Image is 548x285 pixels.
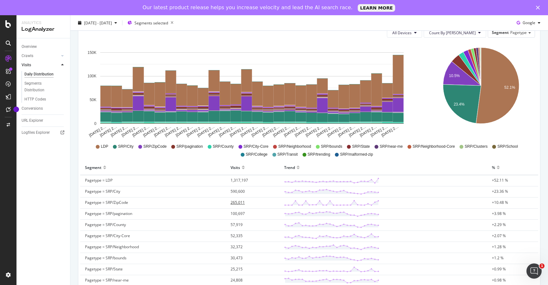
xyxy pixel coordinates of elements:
span: SRP/near-me [380,144,403,149]
span: Pagetype [510,30,527,35]
a: Visits [22,62,59,68]
span: SRP/trending [308,152,330,157]
text: 150K [88,50,96,55]
span: 52,335 [231,233,243,238]
button: Count By [PERSON_NAME] [424,28,486,38]
span: 32,372 [231,244,243,249]
span: Pagetype = SRP/Neighborhood [85,244,139,249]
span: Pagetype = LDP [85,178,113,183]
span: All Devices [392,30,412,36]
div: Overview [22,43,37,50]
span: LDP [101,144,108,149]
svg: A chart. [83,43,421,138]
text: 0 [94,121,96,126]
div: URL Explorer [22,117,43,124]
text: 10.5% [449,74,460,78]
span: [DATE] - [DATE] [84,20,112,25]
div: Close [536,6,542,10]
span: 57,919 [231,222,243,227]
span: SRP/City-Core [244,144,269,149]
span: Pagetype = SRP/City [85,189,120,194]
span: +3.98 % [492,211,506,216]
div: Logfiles Explorer [22,129,50,136]
span: +52.11 % [492,178,508,183]
span: SRP/County [213,144,234,149]
span: Count By Day [429,30,476,36]
a: Segments Distribution [24,80,66,94]
div: Trend [284,162,295,172]
span: +23.36 % [492,189,508,194]
text: 23.4% [454,102,465,107]
span: 30,473 [231,255,243,261]
span: +2.29 % [492,222,506,227]
span: SRP/Neighborhood-Core [413,144,455,149]
span: SRP/School [497,144,518,149]
button: All Devices [387,28,422,38]
div: % [492,162,495,172]
span: +0.98 % [492,277,506,283]
a: Conversions [22,105,66,112]
a: Logfiles Explorer [22,129,66,136]
a: Overview [22,43,66,50]
span: +1.2 % [492,255,504,261]
span: SRP/City [118,144,134,149]
span: 1,317,197 [231,178,248,183]
a: LEARN MORE [358,4,395,12]
button: [DATE] - [DATE] [75,18,120,28]
a: HTTP Codes [24,96,66,103]
a: Crawls [22,53,59,59]
div: HTTP Codes [24,96,46,103]
div: Tooltip anchor [13,107,19,112]
span: 590,600 [231,189,245,194]
div: Segments Distribution [24,80,60,94]
span: SRP/State [352,144,370,149]
div: Analytics [22,20,65,26]
span: Google [523,20,535,25]
div: Daily Distribution [24,71,54,78]
span: SRP/Transit [277,152,298,157]
span: SRP/pagination [176,144,203,149]
text: 100K [88,74,96,79]
div: LogAnalyzer [22,26,65,33]
span: SRP/Clusters [465,144,487,149]
button: Google [514,18,543,28]
span: SRP/College [246,152,268,157]
span: 24,808 [231,277,243,283]
span: +2.07 % [492,233,506,238]
span: +1.28 % [492,244,506,249]
span: Segments selected [134,20,168,25]
div: Our latest product release helps you increase velocity and lead the AI search race. [143,4,353,11]
iframe: Intercom live chat [526,263,542,279]
span: Pagetype = SRP/County [85,222,126,227]
div: Visits [231,162,240,172]
span: 1 [539,263,545,269]
span: Pagetype = SRP/bounds [85,255,127,261]
span: Segment [492,30,509,35]
span: Pagetype = SRP/near-me [85,277,129,283]
span: 25,215 [231,266,243,272]
text: 50K [90,98,96,102]
span: Pagetype = SRP/City-Core [85,233,130,238]
div: Crawls [22,53,33,59]
button: Segments selected [125,18,176,28]
span: SRP/ZipCode [143,144,166,149]
svg: A chart. [427,43,535,138]
a: Daily Distribution [24,71,66,78]
span: 265,011 [231,200,245,205]
span: Pagetype = SRP/State [85,266,123,272]
text: 52.1% [504,85,515,90]
span: SRP/bounds [321,144,342,149]
span: Pagetype = SRP/ZipCode [85,200,128,205]
a: URL Explorer [22,117,66,124]
span: SRP/malformed-zip [340,152,373,157]
span: +10.48 % [492,200,508,205]
span: Pagetype = SRP/pagination [85,211,132,216]
div: Visits [22,62,31,68]
div: Conversions [22,105,43,112]
div: Segment [85,162,101,172]
span: SRP/Neighborhood [278,144,311,149]
span: +0.99 % [492,266,506,272]
span: 100,697 [231,211,245,216]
